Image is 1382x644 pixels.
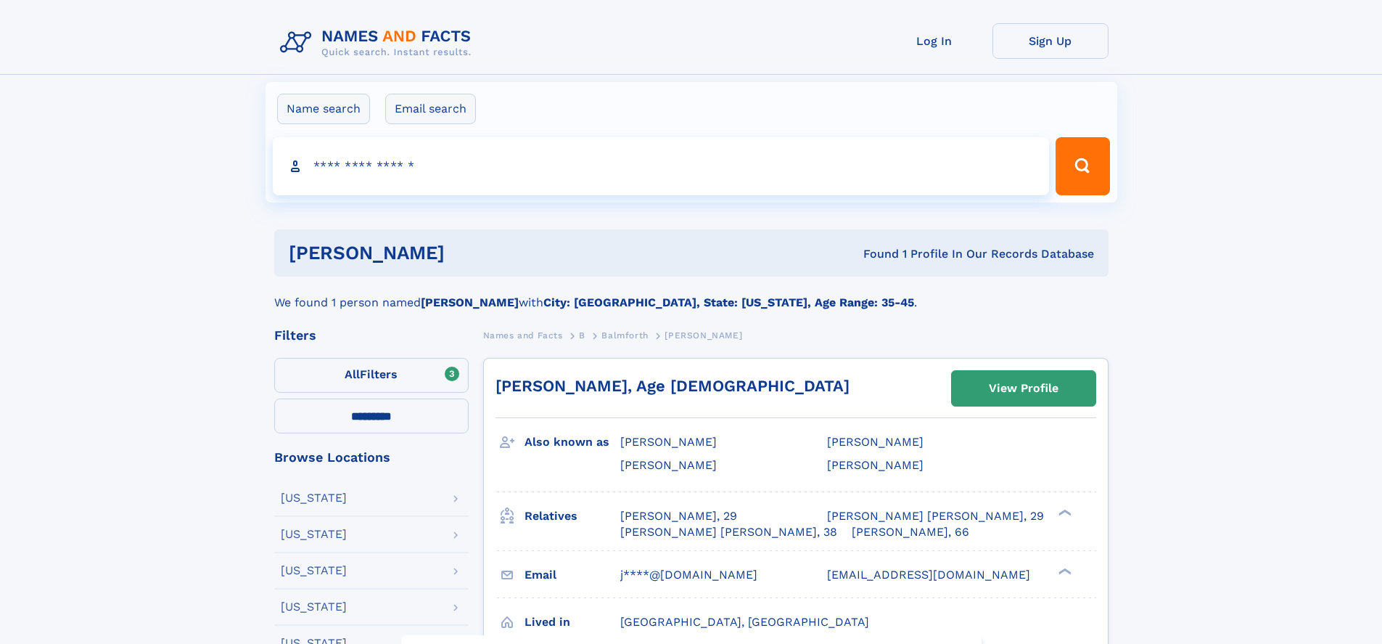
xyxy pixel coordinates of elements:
[281,529,347,540] div: [US_STATE]
[525,504,620,529] h3: Relatives
[665,330,742,341] span: [PERSON_NAME]
[579,326,585,344] a: B
[281,492,347,504] div: [US_STATE]
[989,372,1058,405] div: View Profile
[274,358,469,393] label: Filters
[827,508,1044,524] a: [PERSON_NAME] [PERSON_NAME], 29
[852,524,969,540] a: [PERSON_NAME], 66
[620,458,717,472] span: [PERSON_NAME]
[876,23,992,59] a: Log In
[601,330,648,341] span: Balmforth
[274,451,469,464] div: Browse Locations
[274,329,469,342] div: Filters
[483,326,563,344] a: Names and Facts
[385,94,476,124] label: Email search
[1056,137,1109,195] button: Search Button
[1055,508,1072,517] div: ❯
[827,458,924,472] span: [PERSON_NAME]
[620,615,869,629] span: [GEOGRAPHIC_DATA], [GEOGRAPHIC_DATA]
[579,330,585,341] span: B
[620,508,737,524] a: [PERSON_NAME], 29
[827,568,1030,582] span: [EMAIL_ADDRESS][DOMAIN_NAME]
[992,23,1109,59] a: Sign Up
[289,244,654,262] h1: [PERSON_NAME]
[827,435,924,449] span: [PERSON_NAME]
[543,295,914,309] b: City: [GEOGRAPHIC_DATA], State: [US_STATE], Age Range: 35-45
[274,23,483,62] img: Logo Names and Facts
[601,326,648,344] a: Balmforth
[281,565,347,576] div: [US_STATE]
[421,295,519,309] b: [PERSON_NAME]
[952,371,1095,406] a: View Profile
[620,435,717,449] span: [PERSON_NAME]
[620,524,837,540] a: [PERSON_NAME] [PERSON_NAME], 38
[281,601,347,613] div: [US_STATE]
[525,563,620,587] h3: Email
[345,367,360,381] span: All
[495,377,850,395] a: [PERSON_NAME], Age [DEMOGRAPHIC_DATA]
[274,277,1109,311] div: We found 1 person named with .
[654,246,1094,262] div: Found 1 Profile In Our Records Database
[525,430,620,455] h3: Also known as
[525,610,620,635] h3: Lived in
[1055,566,1072,576] div: ❯
[277,94,370,124] label: Name search
[273,137,1050,195] input: search input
